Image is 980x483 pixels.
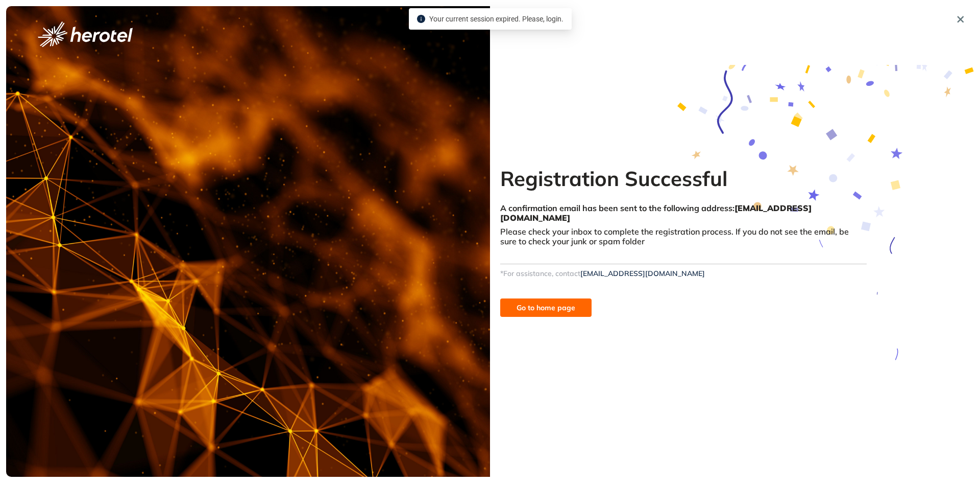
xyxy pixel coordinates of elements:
[21,21,149,47] button: logo
[429,15,563,23] span: Your current session expired. Please, login.
[500,166,867,191] h2: Registration Successful
[580,269,705,278] a: [EMAIL_ADDRESS][DOMAIN_NAME]
[517,302,575,313] span: Go to home page
[500,269,867,278] div: *For assistance, contact
[417,15,425,23] span: info-circle
[500,203,867,223] div: A confirmation email has been sent to the following address:
[500,298,592,317] button: Go to home page
[38,21,133,47] img: logo
[500,227,867,259] div: Please check your inbox to complete the registration process. If you do not see the email, be sur...
[500,203,812,223] span: [EMAIL_ADDRESS][DOMAIN_NAME]
[6,6,490,477] img: cover image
